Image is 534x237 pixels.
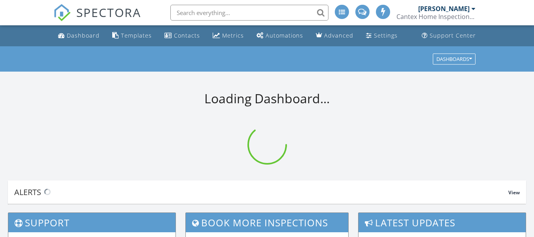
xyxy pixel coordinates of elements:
a: Settings [363,28,401,43]
div: Contacts [174,32,200,39]
a: Metrics [209,28,247,43]
a: Contacts [161,28,203,43]
button: Dashboards [433,53,476,64]
div: [PERSON_NAME] [418,5,470,13]
a: Dashboard [55,28,103,43]
div: Metrics [222,32,244,39]
div: Dashboards [436,56,472,62]
div: Support Center [430,32,476,39]
div: Advanced [324,32,353,39]
a: Templates [109,28,155,43]
div: Settings [374,32,398,39]
a: Automations (Basic) [253,28,306,43]
span: SPECTORA [76,4,141,21]
h3: Book More Inspections [186,213,348,232]
a: Support Center [419,28,479,43]
h3: Latest Updates [359,213,526,232]
div: Automations [266,32,303,39]
div: Templates [121,32,152,39]
img: The Best Home Inspection Software - Spectora [53,4,71,21]
a: SPECTORA [53,11,141,27]
h3: Support [8,213,175,232]
input: Search everything... [170,5,328,21]
span: View [508,189,520,196]
div: Dashboard [67,32,100,39]
div: Cantex Home Inspections LLC [396,13,476,21]
a: Advanced [313,28,357,43]
div: Alerts [14,187,508,197]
